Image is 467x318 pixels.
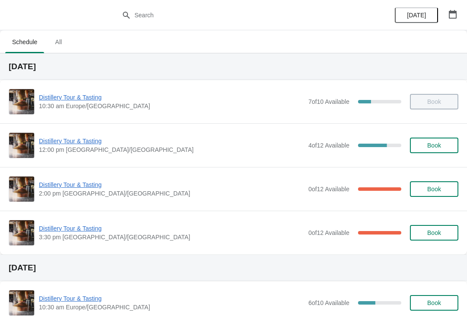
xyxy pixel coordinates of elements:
[39,294,304,303] span: Distillery Tour & Tasting
[427,142,441,149] span: Book
[39,102,304,110] span: 10:30 am Europe/[GEOGRAPHIC_DATA]
[9,290,34,315] img: Distillery Tour & Tasting | | 10:30 am Europe/London
[39,180,304,189] span: Distillery Tour & Tasting
[134,7,350,23] input: Search
[410,295,458,311] button: Book
[395,7,438,23] button: [DATE]
[39,303,304,312] span: 10:30 am Europe/[GEOGRAPHIC_DATA]
[9,89,34,114] img: Distillery Tour & Tasting | | 10:30 am Europe/London
[5,34,44,50] span: Schedule
[410,181,458,197] button: Book
[39,145,304,154] span: 12:00 pm [GEOGRAPHIC_DATA]/[GEOGRAPHIC_DATA]
[410,138,458,153] button: Book
[9,220,34,245] img: Distillery Tour & Tasting | | 3:30 pm Europe/London
[39,137,304,145] span: Distillery Tour & Tasting
[308,98,349,105] span: 7 of 10 Available
[39,189,304,198] span: 2:00 pm [GEOGRAPHIC_DATA]/[GEOGRAPHIC_DATA]
[9,263,458,272] h2: [DATE]
[427,299,441,306] span: Book
[407,12,426,19] span: [DATE]
[308,299,349,306] span: 6 of 10 Available
[9,177,34,202] img: Distillery Tour & Tasting | | 2:00 pm Europe/London
[39,224,304,233] span: Distillery Tour & Tasting
[410,225,458,241] button: Book
[9,62,458,71] h2: [DATE]
[427,229,441,236] span: Book
[308,186,349,193] span: 0 of 12 Available
[308,229,349,236] span: 0 of 12 Available
[427,186,441,193] span: Book
[48,34,69,50] span: All
[308,142,349,149] span: 4 of 12 Available
[39,233,304,241] span: 3:30 pm [GEOGRAPHIC_DATA]/[GEOGRAPHIC_DATA]
[9,133,34,158] img: Distillery Tour & Tasting | | 12:00 pm Europe/London
[39,93,304,102] span: Distillery Tour & Tasting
